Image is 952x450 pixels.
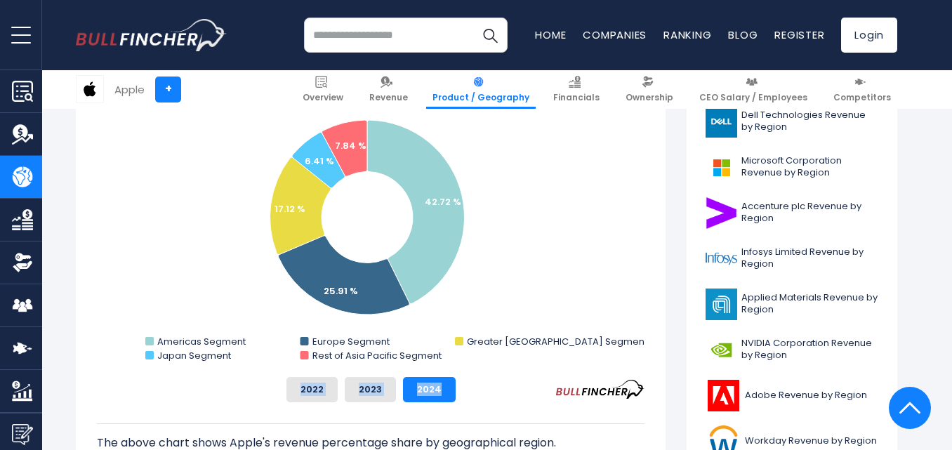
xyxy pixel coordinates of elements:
a: Overview [296,70,350,109]
a: CEO Salary / Employees [693,70,814,109]
span: Adobe Revenue by Region [745,390,867,402]
text: 7.84 % [335,139,366,152]
span: Revenue [369,92,408,103]
a: Financials [547,70,606,109]
a: Go to homepage [76,19,227,51]
text: 6.41 % [305,154,334,168]
img: ADBE logo [706,380,741,411]
span: CEO Salary / Employees [699,92,807,103]
span: Workday Revenue by Region [745,435,877,447]
text: 17.12 % [275,202,305,216]
a: Register [774,27,824,42]
span: Infosys Limited Revenue by Region [741,246,878,270]
a: Infosys Limited Revenue by Region [697,239,887,278]
a: Home [535,27,566,42]
img: DELL logo [706,106,737,138]
a: Ranking [663,27,711,42]
span: Competitors [833,92,891,103]
span: Applied Materials Revenue by Region [741,292,878,316]
a: Adobe Revenue by Region [697,376,887,415]
text: 25.91 % [324,284,358,298]
img: ACN logo [706,197,737,229]
img: NVDA logo [706,334,737,366]
text: Europe Segment [312,335,390,348]
span: Accenture plc Revenue by Region [741,201,878,225]
img: INFY logo [706,243,737,274]
span: NVIDIA Corporation Revenue by Region [741,338,878,362]
span: Financials [553,92,600,103]
a: Companies [583,27,647,42]
button: 2024 [403,377,456,402]
div: Apple [114,81,145,98]
button: Search [472,18,508,53]
button: 2023 [345,377,396,402]
svg: Apple's Revenue Share by Region [97,85,644,366]
img: MSFT logo [706,152,737,183]
a: NVIDIA Corporation Revenue by Region [697,331,887,369]
a: Microsoft Corporation Revenue by Region [697,148,887,187]
img: bullfincher logo [76,19,227,51]
a: Accenture plc Revenue by Region [697,194,887,232]
span: Microsoft Corporation Revenue by Region [741,155,878,179]
img: AAPL logo [77,76,103,102]
text: Americas Segment [157,335,246,348]
span: Overview [303,92,343,103]
a: Competitors [827,70,897,109]
text: Rest of Asia Pacific Segment [312,349,442,362]
button: 2022 [286,377,338,402]
span: Ownership [626,92,673,103]
a: + [155,77,181,102]
a: Dell Technologies Revenue by Region [697,102,887,141]
span: Product / Geography [432,92,529,103]
span: Dell Technologies Revenue by Region [741,110,878,133]
a: Revenue [363,70,414,109]
a: Ownership [619,70,680,109]
img: Ownership [12,252,33,273]
a: Applied Materials Revenue by Region [697,285,887,324]
a: Product / Geography [426,70,536,109]
a: Login [841,18,897,53]
img: AMAT logo [706,289,737,320]
text: Greater [GEOGRAPHIC_DATA] Segment [467,335,647,348]
text: Japan Segment [157,349,231,362]
a: Blog [728,27,758,42]
text: 42.72 % [425,195,461,209]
